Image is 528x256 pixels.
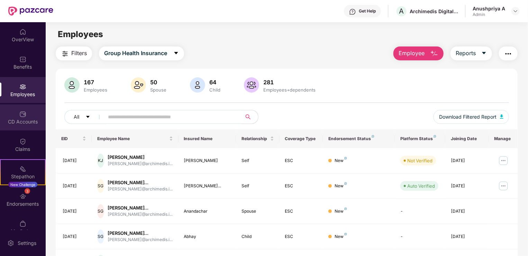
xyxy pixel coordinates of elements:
div: Self [242,183,274,189]
div: [PERSON_NAME]... [108,179,173,186]
img: svg+xml;base64,PHN2ZyB4bWxucz0iaHR0cDovL3d3dy53My5vcmcvMjAwMC9zdmciIHhtbG5zOnhsaW5rPSJodHRwOi8vd3... [131,77,146,93]
div: ESC [285,233,317,240]
img: svg+xml;base64,PHN2ZyB4bWxucz0iaHR0cDovL3d3dy53My5vcmcvMjAwMC9zdmciIHdpZHRoPSI4IiBoZWlnaHQ9IjgiIH... [344,157,347,160]
span: Employee Name [97,136,167,142]
div: Endorsement Status [328,136,390,142]
div: ESC [285,157,317,164]
div: 64 [208,79,222,86]
div: [DATE] [451,183,483,189]
span: Reports [456,49,476,58]
img: svg+xml;base64,PHN2ZyB4bWxucz0iaHR0cDovL3d3dy53My5vcmcvMjAwMC9zdmciIHdpZHRoPSI4IiBoZWlnaHQ9IjgiIH... [344,182,347,185]
img: svg+xml;base64,PHN2ZyB4bWxucz0iaHR0cDovL3d3dy53My5vcmcvMjAwMC9zdmciIHhtbG5zOnhsaW5rPSJodHRwOi8vd3... [430,50,438,58]
span: All [74,113,79,121]
div: Get Help [359,8,376,14]
img: svg+xml;base64,PHN2ZyBpZD0iQ0RfQWNjb3VudHMiIGRhdGEtbmFtZT0iQ0QgQWNjb3VudHMiIHhtbG5zPSJodHRwOi8vd3... [19,111,26,118]
img: manageButton [498,180,509,191]
div: [DATE] [63,157,86,164]
div: Child [208,87,222,93]
div: [DATE] [63,208,86,215]
div: [PERSON_NAME]... [184,183,231,189]
th: EID [56,129,92,148]
span: search [241,114,255,120]
th: Relationship [236,129,279,148]
div: Settings [16,240,38,247]
div: 50 [149,79,168,86]
div: Abhay [184,233,231,240]
img: svg+xml;base64,PHN2ZyB4bWxucz0iaHR0cDovL3d3dy53My5vcmcvMjAwMC9zdmciIHdpZHRoPSIyMSIgaGVpZ2h0PSIyMC... [19,165,26,172]
span: caret-down [481,50,487,57]
div: [PERSON_NAME]@archimedis.i... [108,186,173,193]
div: Archimedis Digital Private Limited [410,8,458,15]
img: svg+xml;base64,PHN2ZyB4bWxucz0iaHR0cDovL3d3dy53My5vcmcvMjAwMC9zdmciIHdpZHRoPSIyNCIgaGVpZ2h0PSIyNC... [504,50,512,58]
div: Stepathon [1,173,45,180]
th: Coverage Type [280,129,323,148]
div: Anushpriya A [473,5,505,12]
img: svg+xml;base64,PHN2ZyBpZD0iSG9tZSIgeG1sbnM9Imh0dHA6Ly93d3cudzMub3JnLzIwMDAvc3ZnIiB3aWR0aD0iMjAiIG... [19,28,26,35]
div: [PERSON_NAME] [108,154,173,161]
img: svg+xml;base64,PHN2ZyBpZD0iQ2xhaW0iIHhtbG5zPSJodHRwOi8vd3d3LnczLm9yZy8yMDAwL3N2ZyIgd2lkdGg9IjIwIi... [19,138,26,145]
div: 167 [82,79,109,86]
span: Employees [58,29,103,39]
img: svg+xml;base64,PHN2ZyB4bWxucz0iaHR0cDovL3d3dy53My5vcmcvMjAwMC9zdmciIHdpZHRoPSIyNCIgaGVpZ2h0PSIyNC... [61,50,69,58]
img: svg+xml;base64,PHN2ZyBpZD0iRHJvcGRvd24tMzJ4MzIiIHhtbG5zPSJodHRwOi8vd3d3LnczLm9yZy8yMDAwL3N2ZyIgd2... [513,8,518,14]
button: Group Health Insurancecaret-down [99,46,184,60]
div: Self [242,157,274,164]
div: ESC [285,208,317,215]
div: Employees+dependents [262,87,317,93]
div: Anandachar [184,208,231,215]
img: svg+xml;base64,PHN2ZyB4bWxucz0iaHR0cDovL3d3dy53My5vcmcvMjAwMC9zdmciIHdpZHRoPSI4IiBoZWlnaHQ9IjgiIH... [344,207,347,210]
div: Platform Status [400,136,440,142]
div: New Challenge [8,182,37,187]
span: caret-down [173,50,179,57]
span: Filters [71,49,87,58]
button: Employee [393,46,444,60]
div: New [335,183,347,189]
img: svg+xml;base64,PHN2ZyB4bWxucz0iaHR0cDovL3d3dy53My5vcmcvMjAwMC9zdmciIHhtbG5zOnhsaW5rPSJodHRwOi8vd3... [500,114,503,119]
img: svg+xml;base64,PHN2ZyB4bWxucz0iaHR0cDovL3d3dy53My5vcmcvMjAwMC9zdmciIHhtbG5zOnhsaW5rPSJodHRwOi8vd3... [190,77,205,93]
span: caret-down [85,114,90,120]
th: Employee Name [92,129,178,148]
img: svg+xml;base64,PHN2ZyBpZD0iRW5kb3JzZW1lbnRzIiB4bWxucz0iaHR0cDovL3d3dy53My5vcmcvMjAwMC9zdmciIHdpZH... [19,193,26,200]
button: Reportscaret-down [450,46,492,60]
div: New [335,208,347,215]
span: Download Filtered Report [439,113,497,121]
div: KJ [97,154,104,168]
button: Allcaret-down [64,110,107,124]
img: svg+xml;base64,PHN2ZyBpZD0iRW1wbG95ZWVzIiB4bWxucz0iaHR0cDovL3d3dy53My5vcmcvMjAwMC9zdmciIHdpZHRoPS... [19,83,26,90]
div: [PERSON_NAME] [184,157,231,164]
div: Not Verified [407,157,433,164]
img: svg+xml;base64,PHN2ZyB4bWxucz0iaHR0cDovL3d3dy53My5vcmcvMjAwMC9zdmciIHhtbG5zOnhsaW5rPSJodHRwOi8vd3... [244,77,259,93]
img: svg+xml;base64,PHN2ZyBpZD0iU2V0dGluZy0yMHgyMCIgeG1sbnM9Imh0dHA6Ly93d3cudzMub3JnLzIwMDAvc3ZnIiB3aW... [7,240,14,247]
span: Group Health Insurance [104,49,167,58]
div: 3 [25,188,30,194]
div: New [335,233,347,240]
div: ESC [285,183,317,189]
button: search [241,110,258,124]
div: [PERSON_NAME]@archimedis.i... [108,211,173,218]
img: svg+xml;base64,PHN2ZyBpZD0iQmVuZWZpdHMiIHhtbG5zPSJodHRwOi8vd3d3LnczLm9yZy8yMDAwL3N2ZyIgd2lkdGg9Ij... [19,56,26,63]
span: Relationship [242,136,268,142]
th: Joining Date [445,129,489,148]
span: Employee [399,49,425,58]
div: [DATE] [451,208,483,215]
div: SG [97,179,104,193]
div: Spouse [149,87,168,93]
div: 281 [262,79,317,86]
span: A [399,7,404,15]
div: [DATE] [451,157,483,164]
td: - [395,199,445,224]
div: [PERSON_NAME]... [108,230,173,237]
div: [PERSON_NAME]@archimedis.i... [108,237,173,243]
div: SG [97,230,104,244]
span: EID [61,136,81,142]
img: svg+xml;base64,PHN2ZyB4bWxucz0iaHR0cDovL3d3dy53My5vcmcvMjAwMC9zdmciIHdpZHRoPSI4IiBoZWlnaHQ9IjgiIH... [372,135,374,138]
div: [DATE] [63,233,86,240]
div: Employees [82,87,109,93]
button: Filters [56,46,92,60]
td: - [395,224,445,249]
div: [PERSON_NAME]@archimedis.i... [108,161,173,167]
div: [PERSON_NAME]... [108,205,173,211]
img: New Pazcare Logo [8,7,53,16]
div: Admin [473,12,505,17]
div: SG [97,204,104,218]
